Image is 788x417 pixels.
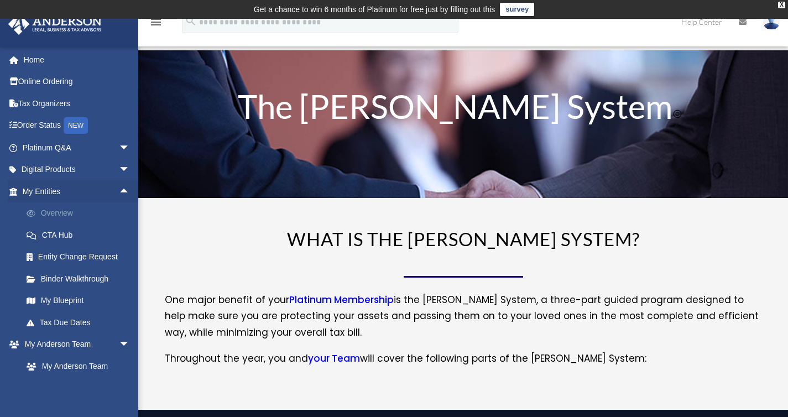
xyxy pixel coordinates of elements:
a: Anderson System [15,377,141,399]
span: arrow_drop_up [119,180,141,203]
a: survey [500,3,534,16]
a: Home [8,49,147,71]
a: CTA Hub [15,224,147,246]
img: User Pic [763,14,780,30]
h1: The [PERSON_NAME] System [203,90,723,128]
div: NEW [64,117,88,134]
div: close [778,2,785,8]
a: Tax Organizers [8,92,147,114]
a: Order StatusNEW [8,114,147,137]
span: WHAT IS THE [PERSON_NAME] SYSTEM? [287,228,640,250]
img: Anderson Advisors Platinum Portal [5,13,105,35]
a: menu [149,19,163,29]
p: One major benefit of your is the [PERSON_NAME] System, a three-part guided program designed to he... [165,292,762,351]
a: Tax Due Dates [15,311,147,333]
div: Get a chance to win 6 months of Platinum for free just by filling out this [254,3,495,16]
a: Platinum Membership [289,293,394,312]
a: Overview [15,202,147,225]
a: Platinum Q&Aarrow_drop_down [8,137,147,159]
a: Digital Productsarrow_drop_down [8,159,147,181]
p: Throughout the year, you and will cover the following parts of the [PERSON_NAME] System: [165,351,762,367]
a: My Entitiesarrow_drop_up [8,180,147,202]
i: menu [149,15,163,29]
a: My Blueprint [15,290,147,312]
a: your Team [308,352,360,371]
span: arrow_drop_down [119,333,141,356]
a: Entity Change Request [15,246,147,268]
i: search [185,15,197,27]
a: My Anderson Team [15,355,147,377]
a: Online Ordering [8,71,147,93]
span: arrow_drop_down [119,159,141,181]
a: My Anderson Teamarrow_drop_down [8,333,147,356]
span: arrow_drop_down [119,137,141,159]
a: Binder Walkthrough [15,268,147,290]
